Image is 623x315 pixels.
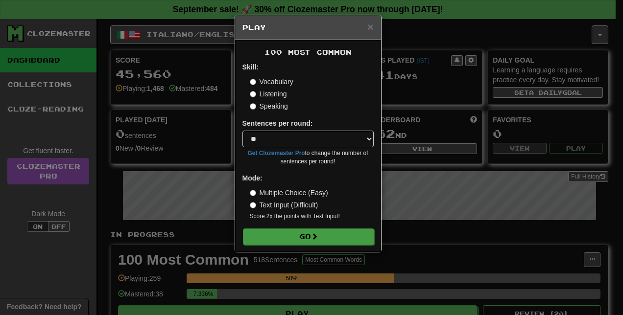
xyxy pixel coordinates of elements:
[250,91,256,97] input: Listening
[242,174,263,182] strong: Mode:
[242,63,259,71] strong: Skill:
[250,79,256,85] input: Vocabulary
[243,228,374,245] button: Go
[250,202,256,208] input: Text Input (Difficult)
[264,48,352,56] span: 100 Most Common
[242,118,313,128] label: Sentences per round:
[250,89,287,99] label: Listening
[248,150,305,157] a: Get Clozemaster Pro
[250,200,318,210] label: Text Input (Difficult)
[242,149,374,166] small: to change the number of sentences per round!
[242,22,374,32] h5: Play
[250,103,256,110] input: Speaking
[250,77,293,87] label: Vocabulary
[250,212,374,221] small: Score 2x the points with Text Input !
[367,22,373,32] button: Close
[367,21,373,32] span: ×
[250,101,288,111] label: Speaking
[250,190,256,196] input: Multiple Choice (Easy)
[250,188,328,198] label: Multiple Choice (Easy)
